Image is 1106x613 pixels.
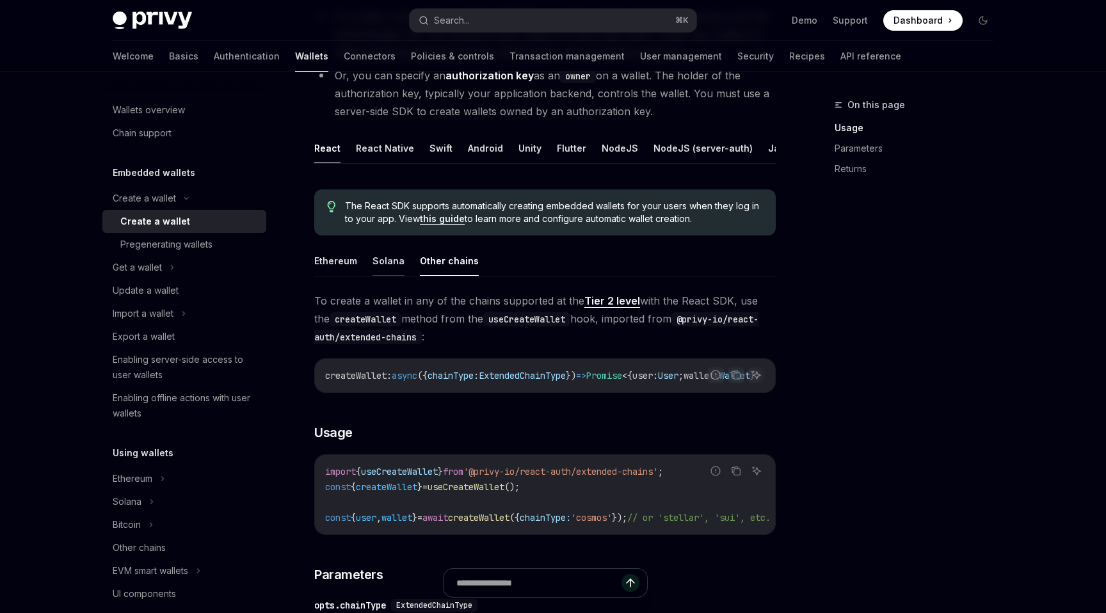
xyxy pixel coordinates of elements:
a: Wallets overview [102,99,266,122]
button: Create a wallet [102,187,266,210]
button: EVM smart wallets [102,559,266,582]
a: Tier 2 level [584,294,640,308]
span: } [417,481,422,493]
div: Update a wallet [113,283,179,298]
div: Solana [113,494,141,509]
span: useCreateWallet [428,481,504,493]
a: Recipes [789,41,825,72]
span: ; [658,466,663,477]
button: Copy the contents from the code block [728,463,744,479]
a: Enabling offline actions with user wallets [102,386,266,425]
a: Usage [835,118,1004,138]
button: Ask AI [748,463,765,479]
span: ({ [509,512,520,523]
button: Swift [429,133,453,163]
span: from [443,466,463,477]
div: Enabling server-side access to user wallets [113,352,259,383]
span: = [417,512,422,523]
span: wallet [381,512,412,523]
span: { [356,466,361,477]
span: { [627,370,632,381]
span: ; [678,370,684,381]
span: await [422,512,448,523]
span: = [422,481,428,493]
button: Import a wallet [102,302,266,325]
button: Bitcoin [102,513,266,536]
span: '@privy-io/react-auth/extended-chains' [463,466,658,477]
span: chainType [428,370,474,381]
button: NodeJS (server-auth) [653,133,753,163]
span: On this page [847,97,905,113]
button: React [314,133,341,163]
span: => [576,370,586,381]
div: Enabling offline actions with user wallets [113,390,259,421]
div: Create a wallet [120,214,190,229]
span: Dashboard [894,14,943,27]
span: The React SDK supports automatically creating embedded wallets for your users when they log in to... [345,200,763,225]
button: Solana [102,490,266,513]
a: Transaction management [509,41,625,72]
span: } [412,512,417,523]
a: Export a wallet [102,325,266,348]
button: React Native [356,133,414,163]
span: createWallet [325,370,387,381]
button: Flutter [557,133,586,163]
span: 'cosmos' [571,512,612,523]
button: Copy the contents from the code block [728,367,744,383]
h5: Embedded wallets [113,165,195,180]
span: , [376,512,381,523]
a: Authentication [214,41,280,72]
span: const [325,512,351,523]
span: import [325,466,356,477]
div: EVM smart wallets [113,563,188,578]
button: NodeJS [602,133,638,163]
span: createWallet [448,512,509,523]
a: Basics [169,41,198,72]
a: Wallets [295,41,328,72]
div: Export a wallet [113,329,175,344]
svg: Tip [327,201,336,212]
span: user [356,512,376,523]
span: To create a wallet in any of the chains supported at the with the React SDK, use the method from ... [314,292,776,346]
div: Bitcoin [113,517,141,532]
code: createWallet [330,312,401,326]
a: Support [833,14,868,27]
div: Ethereum [113,471,152,486]
li: Or, you can specify an as an on a wallet. The holder of the authorization key, typically your app... [314,67,776,120]
span: ({ [417,370,428,381]
span: wallet [684,370,714,381]
span: : [387,370,392,381]
span: user [632,370,653,381]
button: Send message [621,574,639,592]
a: Policies & controls [411,41,494,72]
span: ExtendedChainType [479,370,566,381]
a: Security [737,41,774,72]
span: : [653,370,658,381]
button: Android [468,133,503,163]
span: < [622,370,627,381]
button: Report incorrect code [707,463,724,479]
span: ⌘ K [675,15,689,26]
button: Ask AI [748,367,765,383]
button: Get a wallet [102,256,266,279]
a: Enabling server-side access to user wallets [102,348,266,386]
span: // or 'stellar', 'sui', etc. [627,512,771,523]
a: Demo [792,14,817,27]
div: UI components [113,586,176,601]
span: : [474,370,479,381]
strong: authorization key [445,69,534,82]
a: Pregenerating wallets [102,233,266,256]
a: UI components [102,582,266,605]
button: Solana [373,246,405,276]
div: Search... [434,13,470,28]
span: const [325,481,351,493]
button: Report incorrect code [707,367,724,383]
span: User [658,370,678,381]
span: } [438,466,443,477]
span: }) [566,370,576,381]
button: Java [768,133,790,163]
span: { [351,481,356,493]
div: Create a wallet [113,191,176,206]
a: Connectors [344,41,396,72]
button: Search...⌘K [410,9,696,32]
